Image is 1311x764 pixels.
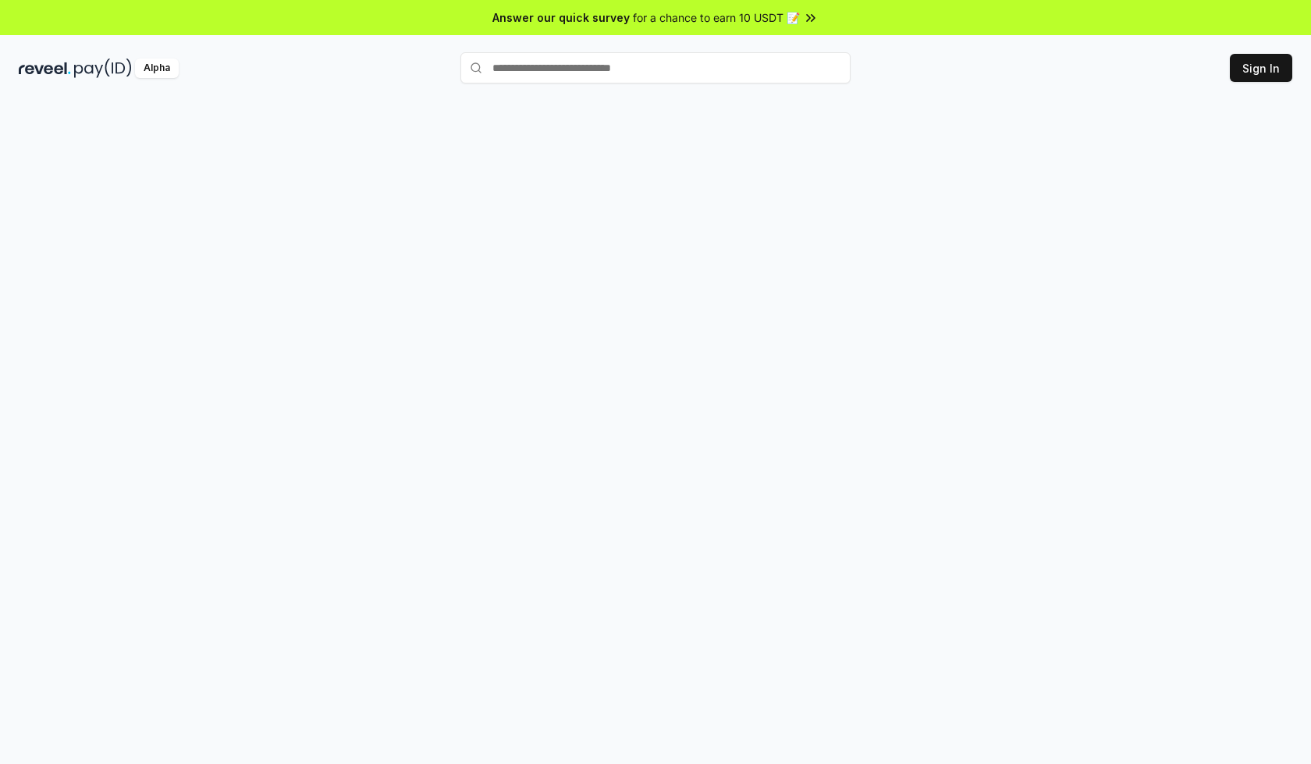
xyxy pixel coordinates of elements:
[492,9,630,26] span: Answer our quick survey
[74,59,132,78] img: pay_id
[19,59,71,78] img: reveel_dark
[633,9,800,26] span: for a chance to earn 10 USDT 📝
[135,59,179,78] div: Alpha
[1230,54,1292,82] button: Sign In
